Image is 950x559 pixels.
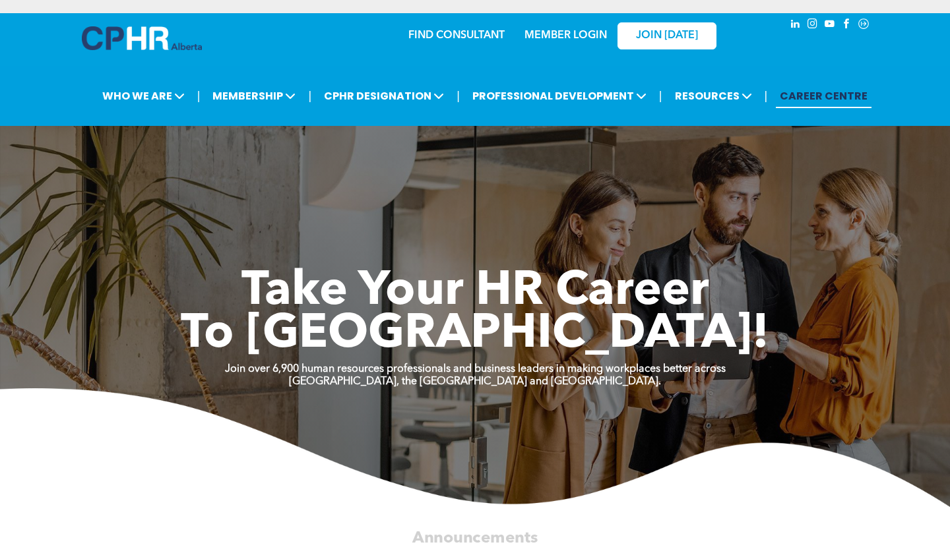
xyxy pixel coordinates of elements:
span: RESOURCES [671,84,756,108]
a: CAREER CENTRE [776,84,871,108]
a: MEMBER LOGIN [524,30,607,41]
a: instagram [805,16,819,34]
span: Announcements [412,530,538,546]
span: JOIN [DATE] [636,30,698,42]
span: MEMBERSHIP [208,84,300,108]
li: | [308,82,311,109]
strong: Join over 6,900 human resources professionals and business leaders in making workplaces better ac... [225,364,726,374]
span: Take Your HR Career [241,268,709,316]
li: | [457,82,460,109]
span: To [GEOGRAPHIC_DATA]! [181,311,769,359]
strong: [GEOGRAPHIC_DATA], the [GEOGRAPHIC_DATA] and [GEOGRAPHIC_DATA]. [289,376,661,387]
span: CPHR DESIGNATION [320,84,448,108]
li: | [765,82,768,109]
a: JOIN [DATE] [617,22,716,49]
a: linkedin [788,16,802,34]
a: facebook [839,16,854,34]
li: | [197,82,201,109]
img: A blue and white logo for cp alberta [82,26,202,50]
a: youtube [822,16,837,34]
span: PROFESSIONAL DEVELOPMENT [468,84,650,108]
a: FIND CONSULTANT [408,30,505,41]
a: Social network [856,16,871,34]
span: WHO WE ARE [98,84,189,108]
li: | [659,82,662,109]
